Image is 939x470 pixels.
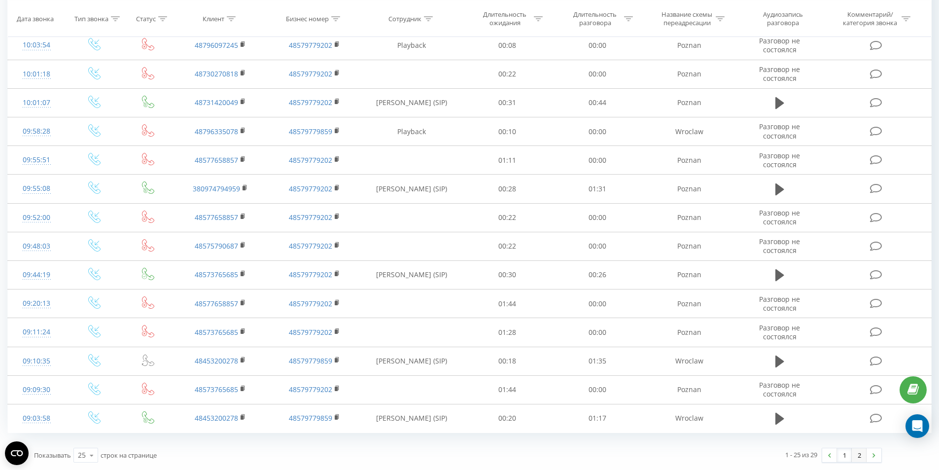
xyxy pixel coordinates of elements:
[642,146,736,175] td: Poznan
[553,203,643,232] td: 00:00
[642,203,736,232] td: Poznan
[361,260,462,289] td: [PERSON_NAME] (SIP)
[18,93,56,112] div: 10:01:07
[462,347,553,375] td: 00:18
[553,175,643,203] td: 01:31
[759,237,800,255] span: Разговор не состоялся
[195,40,238,50] a: 48796097245
[462,117,553,146] td: 00:10
[852,448,867,462] a: 2
[289,213,332,222] a: 48579779202
[837,448,852,462] a: 1
[751,10,815,27] div: Аудиозапись разговора
[18,36,56,55] div: 10:03:54
[289,69,332,78] a: 48579779202
[642,404,736,433] td: Wroclaw
[759,65,800,83] span: Разговор не состоялся
[18,265,56,285] div: 09:44:19
[289,184,332,193] a: 48579779202
[361,31,462,60] td: Playback
[18,150,56,170] div: 09:55:51
[785,450,817,460] div: 1 - 25 из 29
[289,98,332,107] a: 48579779202
[462,232,553,260] td: 00:22
[18,409,56,428] div: 09:03:58
[289,385,332,394] a: 48579779202
[642,117,736,146] td: Wroclaw
[195,413,238,423] a: 48453200278
[18,179,56,198] div: 09:55:08
[74,14,108,23] div: Тип звонка
[195,241,238,251] a: 48575790687
[642,175,736,203] td: Poznan
[759,36,800,54] span: Разговор не состоялся
[289,270,332,279] a: 48579779202
[553,60,643,88] td: 00:00
[78,450,86,460] div: 25
[642,289,736,318] td: Poznan
[18,380,56,399] div: 09:09:30
[553,117,643,146] td: 00:00
[361,175,462,203] td: [PERSON_NAME] (SIP)
[18,352,56,371] div: 09:10:35
[289,155,332,165] a: 48579779202
[195,155,238,165] a: 48577658857
[759,323,800,341] span: Разговор не состоялся
[195,327,238,337] a: 48573765685
[388,14,421,23] div: Сотрудник
[462,404,553,433] td: 00:20
[462,31,553,60] td: 00:08
[462,289,553,318] td: 01:44
[286,14,329,23] div: Бизнес номер
[553,88,643,117] td: 00:44
[18,237,56,256] div: 09:48:03
[195,69,238,78] a: 48730270818
[18,122,56,141] div: 09:58:28
[759,380,800,398] span: Разговор не состоялся
[195,356,238,365] a: 48453200278
[18,294,56,313] div: 09:20:13
[553,260,643,289] td: 00:26
[136,14,156,23] div: Статус
[759,122,800,140] span: Разговор не состоялся
[462,375,553,404] td: 01:44
[462,260,553,289] td: 00:30
[759,294,800,313] span: Разговор не состоялся
[759,208,800,226] span: Разговор не состоялся
[361,88,462,117] td: [PERSON_NAME] (SIP)
[289,299,332,308] a: 48579779202
[642,260,736,289] td: Poznan
[34,451,71,460] span: Показывать
[361,117,462,146] td: Playback
[289,241,332,251] a: 48579779202
[289,356,332,365] a: 48579779859
[18,208,56,227] div: 09:52:00
[289,413,332,423] a: 48579779859
[289,127,332,136] a: 48579779859
[5,441,29,465] button: Open CMP widget
[553,347,643,375] td: 01:35
[569,10,622,27] div: Длительность разговора
[193,184,240,193] a: 380974794959
[462,60,553,88] td: 00:22
[18,65,56,84] div: 10:01:18
[18,323,56,342] div: 09:11:24
[841,10,899,27] div: Комментарий/категория звонка
[195,127,238,136] a: 48796335078
[642,347,736,375] td: Wroclaw
[195,385,238,394] a: 48573765685
[661,10,713,27] div: Название схемы переадресации
[462,88,553,117] td: 00:31
[203,14,224,23] div: Клиент
[479,10,531,27] div: Длительность ожидания
[642,232,736,260] td: Poznan
[195,98,238,107] a: 48731420049
[289,40,332,50] a: 48579779202
[553,146,643,175] td: 00:00
[642,88,736,117] td: Poznan
[759,151,800,169] span: Разговор не состоялся
[195,213,238,222] a: 48577658857
[642,60,736,88] td: Poznan
[462,175,553,203] td: 00:28
[462,318,553,347] td: 01:28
